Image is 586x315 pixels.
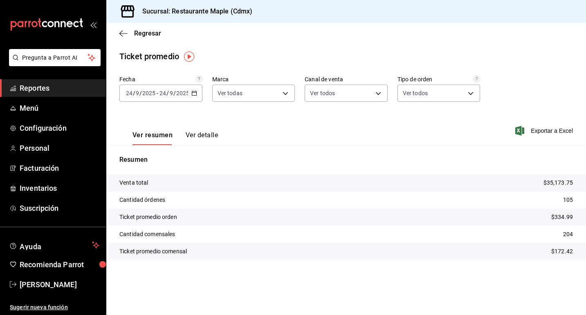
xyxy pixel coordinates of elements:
[6,59,101,68] a: Pregunta a Parrot AI
[403,89,428,97] span: Ver todos
[119,213,177,221] p: Ticket promedio orden
[517,126,573,136] button: Exportar a Excel
[551,247,573,256] p: $172.42
[132,131,173,145] button: Ver resumen
[166,90,169,96] span: /
[212,76,295,82] label: Marca
[305,76,388,82] label: Canal de venta
[135,90,139,96] input: --
[136,7,252,16] h3: Sucursal: Restaurante Maple (Cdmx)
[90,21,97,28] button: open_drawer_menu
[218,89,242,97] span: Ver todas
[9,49,101,66] button: Pregunta a Parrot AI
[173,90,176,96] span: /
[119,155,573,165] p: Resumen
[563,230,573,239] p: 204
[551,213,573,221] p: $334.99
[119,196,165,204] p: Cantidad órdenes
[196,76,202,82] svg: Información delimitada a máximo 62 días.
[22,54,88,62] span: Pregunta a Parrot AI
[20,123,99,134] span: Configuración
[184,51,194,62] img: Tooltip marker
[20,240,89,250] span: Ayuda
[133,90,135,96] span: /
[142,90,156,96] input: ----
[563,196,573,204] p: 105
[20,203,99,214] span: Suscripción
[20,103,99,114] span: Menú
[134,29,161,37] span: Regresar
[176,90,190,96] input: ----
[119,76,202,82] label: Fecha
[132,131,218,145] div: navigation tabs
[543,179,573,187] p: $35,173.75
[20,163,99,174] span: Facturación
[139,90,142,96] span: /
[159,90,166,96] input: --
[20,143,99,154] span: Personal
[169,90,173,96] input: --
[20,259,99,270] span: Recomienda Parrot
[186,131,218,145] button: Ver detalle
[310,89,335,97] span: Ver todos
[119,50,179,63] div: Ticket promedio
[10,303,99,312] span: Sugerir nueva función
[119,29,161,37] button: Regresar
[397,76,480,82] label: Tipo de orden
[157,90,158,96] span: -
[119,247,187,256] p: Ticket promedio comensal
[474,76,480,82] svg: Todas las órdenes contabilizan 1 comensal a excepción de órdenes de mesa con comensales obligator...
[20,279,99,290] span: [PERSON_NAME]
[119,230,175,239] p: Cantidad comensales
[20,183,99,194] span: Inventarios
[119,179,148,187] p: Venta total
[126,90,133,96] input: --
[20,83,99,94] span: Reportes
